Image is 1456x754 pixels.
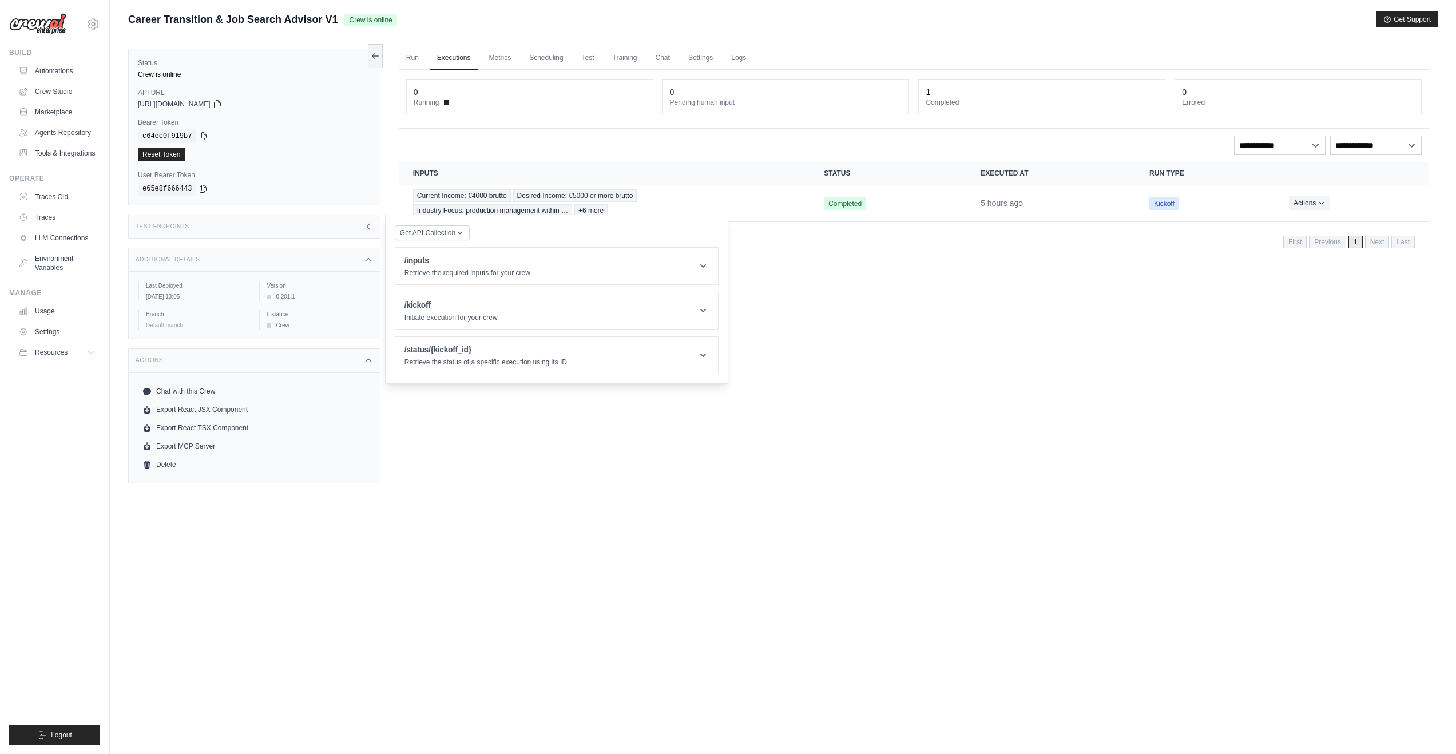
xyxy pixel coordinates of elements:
[138,148,185,161] a: Reset Token
[138,455,371,474] a: Delete
[138,182,196,196] code: e65e8f666443
[399,162,810,185] th: Inputs
[14,103,100,121] a: Marketplace
[9,13,66,35] img: Logo
[824,197,866,210] span: Completed
[413,189,796,217] a: View execution details for Current Income
[430,46,478,70] a: Executions
[9,725,100,745] button: Logout
[138,100,211,109] span: [URL][DOMAIN_NAME]
[414,86,418,98] div: 0
[1399,699,1456,754] iframe: Chat Widget
[138,70,371,79] div: Crew is online
[146,293,180,300] time: September 28, 2025 at 13:05 CEST
[1182,98,1414,107] dt: Errored
[1348,236,1363,248] span: 1
[138,118,371,127] label: Bearer Token
[1136,162,1275,185] th: Run Type
[404,344,567,355] h1: /status/{kickoff_id}
[138,129,196,143] code: c64ec0f919b7
[136,223,189,230] h3: Test Endpoints
[926,86,930,98] div: 1
[413,204,572,217] span: Industry Focus: production management within …
[414,98,439,107] span: Running
[146,310,249,319] label: Branch
[14,302,100,320] a: Usage
[399,46,426,70] a: Run
[9,288,100,297] div: Manage
[670,98,902,107] dt: Pending human input
[404,358,567,367] p: Retrieve the status of a specific execution using its ID
[482,46,518,70] a: Metrics
[810,162,967,185] th: Status
[267,281,370,290] label: Version
[14,144,100,162] a: Tools & Integrations
[136,256,200,263] h3: Additional Details
[670,86,675,98] div: 0
[404,268,530,277] p: Retrieve the required inputs for your crew
[138,419,371,437] a: Export React TSX Component
[967,162,1136,185] th: Executed at
[513,189,637,202] span: Desired Income: €5000 or more brutto
[575,46,601,70] a: Test
[9,174,100,183] div: Operate
[51,731,72,740] span: Logout
[681,46,720,70] a: Settings
[981,199,1023,208] time: September 28, 2025 at 14:25 CEST
[267,292,370,301] div: 0.201.1
[1309,236,1346,248] span: Previous
[1283,236,1307,248] span: First
[267,321,370,330] div: Crew
[14,188,100,206] a: Traces Old
[138,88,371,97] label: API URL
[136,357,163,364] h3: Actions
[404,299,498,311] h1: /kickoff
[1289,196,1330,210] button: Actions for execution
[1391,236,1415,248] span: Last
[138,400,371,419] a: Export React JSX Component
[1376,11,1438,27] button: Get Support
[1149,197,1179,210] span: Kickoff
[14,249,100,277] a: Environment Variables
[14,323,100,341] a: Settings
[14,229,100,247] a: LLM Connections
[649,46,677,70] a: Chat
[14,62,100,80] a: Automations
[400,228,455,237] span: Get API Collection
[14,343,100,362] button: Resources
[399,162,1429,256] section: Crew executions table
[395,225,470,240] button: Get API Collection
[404,255,530,266] h1: /inputs
[1283,236,1415,248] nav: Pagination
[138,382,371,400] a: Chat with this Crew
[344,14,396,26] span: Crew is online
[724,46,753,70] a: Logs
[399,227,1429,256] nav: Pagination
[14,124,100,142] a: Agents Repository
[128,11,338,27] span: Career Transition & Job Search Advisor V1
[413,189,511,202] span: Current Income: €4000 brutto
[146,322,183,328] span: Default branch
[138,437,371,455] a: Export MCP Server
[138,58,371,68] label: Status
[404,313,498,322] p: Initiate execution for your crew
[146,281,249,290] label: Last Deployed
[267,310,370,319] label: Instance
[1182,86,1187,98] div: 0
[138,170,371,180] label: User Bearer Token
[35,348,68,357] span: Resources
[574,204,608,217] span: +6 more
[9,48,100,57] div: Build
[522,46,570,70] a: Scheduling
[926,98,1158,107] dt: Completed
[14,82,100,101] a: Crew Studio
[1365,236,1390,248] span: Next
[14,208,100,227] a: Traces
[606,46,644,70] a: Training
